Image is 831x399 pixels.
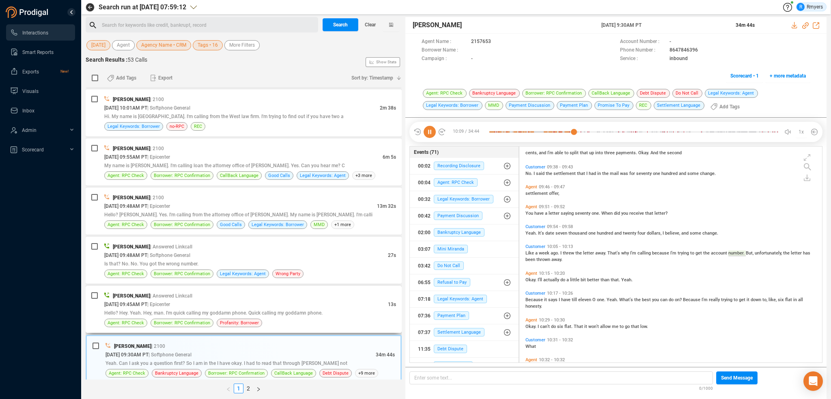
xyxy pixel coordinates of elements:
[410,191,519,207] button: 00:32Legal Keywords: Borrower
[147,203,170,209] span: | Epicenter
[799,144,807,149] span: four
[580,150,589,155] span: that
[547,150,555,155] span: I'm
[113,244,150,250] span: [PERSON_NAME]
[710,144,716,149] span: to
[601,277,611,283] span: than
[667,150,682,155] span: second
[22,69,39,75] span: Exports
[525,191,549,196] span: settlement
[434,261,464,270] span: Do Not Call
[778,297,785,302] span: six
[194,123,202,130] span: REC
[647,231,663,236] span: dollars,
[104,163,345,168] span: My name is [PERSON_NAME]. I'm calling loan the attorney office of [PERSON_NAME]. Yes. Can you hea...
[661,171,679,176] span: hundred
[154,221,210,229] span: Borrower: RPC Confirmation
[410,291,519,307] button: 07:18Legal Keywords: Agent
[597,297,607,302] span: one.
[557,324,564,329] span: six
[150,293,192,299] span: | Answered Linkcall
[551,250,560,256] span: ago.
[136,40,191,50] button: Agency Name • CRM
[170,123,184,130] span: no-RPC
[60,63,69,80] span: New!
[104,154,147,160] span: [DATE] 09:55AM PT
[410,224,519,241] button: 02:00Bankruptcy Language
[104,105,147,111] span: [DATE] 10:01AM PT
[418,259,431,272] div: 03:42
[566,277,570,283] span: a
[104,252,147,258] span: [DATE] 09:48AM PT
[434,228,484,237] span: Bankruptcy Language
[612,324,620,329] span: me
[314,221,325,229] span: MMD
[659,150,667,155] span: the
[703,250,711,256] span: the
[366,57,400,67] button: Show Stats
[745,144,755,149] span: nine
[22,88,39,94] span: Visuals
[762,297,769,302] span: to,
[198,40,218,50] span: Tags • 16
[86,89,402,136] div: [PERSON_NAME]| 2100[DATE] 10:01AM PT| Softphone General2m 38sHi. My name is [GEOGRAPHIC_DATA]. I'...
[699,144,710,149] span: down
[525,257,536,262] span: been
[560,277,566,283] span: do
[545,211,549,216] span: a
[6,44,75,60] li: Smart Reports
[150,195,164,201] span: | 2100
[687,171,700,176] span: some
[621,211,629,216] span: you
[333,18,348,31] span: Search
[785,297,793,302] span: flat
[619,297,634,302] span: What's
[22,127,37,133] span: Admin
[434,245,468,253] span: Mini Miranda
[113,195,150,201] span: [PERSON_NAME]
[592,211,601,216] span: one.
[323,18,358,31] button: Search
[621,277,633,283] span: Yeah.
[268,172,290,179] span: Good Calls
[544,297,548,302] span: it
[798,297,803,302] span: all
[604,150,616,155] span: three
[220,319,259,327] span: Profanity: Borrower
[543,277,560,283] span: actually
[765,69,810,82] button: + more metadata
[525,150,539,155] span: cents,
[726,144,745,149] span: thousand
[551,257,562,262] span: away.
[536,171,546,176] span: said
[418,176,431,189] div: 00:04
[22,108,34,114] span: Inbox
[711,250,728,256] span: account
[577,171,586,176] span: that
[410,308,519,324] button: 07:36Payment Plan
[10,44,69,60] a: Smart Reports
[706,100,745,113] button: Add Tags
[86,237,402,284] div: [PERSON_NAME]| Answered Linkcall[DATE] 09:48AM PT| Softphone General27sIs that? No. No. You got t...
[663,231,665,236] span: I
[653,171,661,176] span: one
[418,160,431,173] div: 00:02
[113,293,150,299] span: [PERSON_NAME]
[380,105,396,111] span: 2m 38s
[434,311,469,320] span: Payment Plan
[154,172,210,179] span: Borrower: RPC Confirmation
[770,69,806,82] span: + more metadata
[607,250,621,256] span: That's
[418,276,431,289] div: 06:55
[331,220,354,229] span: +1 more
[116,71,136,84] span: Add Tags
[652,297,660,302] span: you
[6,102,75,119] li: Inbox
[365,18,376,31] span: Clear
[418,243,431,256] div: 03:07
[597,231,614,236] span: hundred
[113,146,150,151] span: [PERSON_NAME]
[147,154,170,160] span: | Epicenter
[574,324,584,329] span: That
[581,277,587,283] span: bit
